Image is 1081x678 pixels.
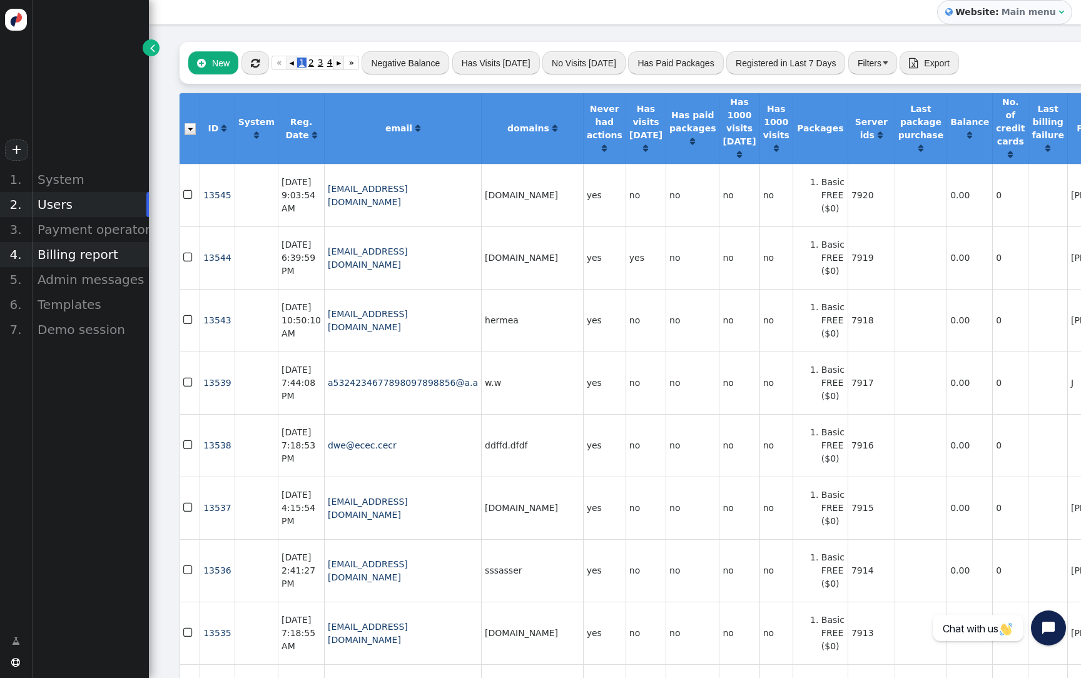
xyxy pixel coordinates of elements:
span: [DATE] 7:18:53 PM [282,427,315,463]
a:  [3,630,29,652]
td: 0.00 [947,289,992,352]
td: [DOMAIN_NAME] [481,164,583,226]
td: no [626,352,666,414]
span: Click to sort [1045,144,1050,153]
span: 13536 [203,565,231,575]
a:  [918,143,923,153]
span: 1 [297,58,307,68]
span: [DATE] 7:44:08 PM [282,365,315,401]
span:  [183,186,195,203]
b: Reg. Date [285,117,312,140]
div: Billing report [31,242,149,267]
b: Last billing failure [1032,104,1064,140]
td: no [666,414,719,477]
span: 3 [316,58,325,68]
div: Admin messages [31,267,149,292]
a: [EMAIL_ADDRESS][DOMAIN_NAME] [328,559,408,582]
span: Click to sort [1008,150,1013,159]
a: 13538 [203,440,231,450]
button: Negative Balance [362,51,449,74]
span:  [183,499,195,516]
a:  [312,130,317,140]
span: Click to sort [690,137,695,146]
td: no [626,414,666,477]
b: Has 1000 visits [763,104,789,140]
b: System [238,117,275,127]
li: Basic FREE ($0) [821,363,845,403]
b: ID [208,123,219,133]
td: 0.00 [947,226,992,289]
li: Basic FREE ($0) [821,301,845,340]
td: 7919 [848,226,895,289]
td: 0.00 [947,602,992,664]
td: yes [583,226,626,289]
b: Server ids [855,117,888,140]
span: Click to sort [774,144,779,153]
b: Has 1000 visits [DATE] [723,97,756,146]
td: no [626,164,666,226]
td: yes [626,226,666,289]
td: no [719,602,759,664]
span:  [909,58,918,68]
td: no [666,164,719,226]
a: 13543 [203,315,231,325]
a:  [143,39,160,56]
span: Click to sort [254,131,259,139]
span: Click to sort [415,124,420,133]
span:  [183,562,195,579]
li: Basic FREE ($0) [821,488,845,528]
a: « [272,56,287,70]
td: 7918 [848,289,895,352]
b: Packages [797,123,843,133]
span: [DATE] 4:15:54 PM [282,490,315,526]
img: icon_dropdown_trigger.png [185,123,196,135]
td: no [719,226,759,289]
span: Click to sort [878,131,883,139]
span: Click to sort [602,144,607,153]
span: [DATE] 9:03:54 AM [282,177,315,213]
td: no [759,289,793,352]
a:  [254,130,259,140]
li: Basic FREE ($0) [821,176,845,215]
a:  [737,149,742,159]
button: New [188,51,238,74]
li: Basic FREE ($0) [821,426,845,465]
a:  [602,143,607,153]
td: yes [583,477,626,539]
td: no [759,164,793,226]
a: 13544 [203,253,231,263]
td: 0 [992,539,1028,602]
div: Users [31,192,149,217]
td: no [626,477,666,539]
span: Export [924,58,949,68]
b: Last package purchase [898,104,943,140]
li: Basic FREE ($0) [821,551,845,590]
span: Click to sort [967,131,972,139]
a: 13539 [203,378,231,388]
span:  [12,635,20,648]
button: No Visits [DATE] [542,51,626,74]
td: 7916 [848,414,895,477]
span: 4 [325,58,335,68]
div: Demo session [31,317,149,342]
button: Registered in Last 7 Days [726,51,845,74]
a: [EMAIL_ADDRESS][DOMAIN_NAME] [328,497,408,520]
a:  [967,130,972,140]
span:  [1058,8,1064,16]
td: yes [583,539,626,602]
td: no [759,352,793,414]
a: + [5,139,28,161]
span:  [197,58,206,68]
td: no [626,539,666,602]
li: Basic FREE ($0) [821,614,845,653]
span: 13537 [203,503,231,513]
td: no [719,289,759,352]
a:  [690,136,695,146]
button:  [241,51,269,74]
span: Click to sort [312,131,317,139]
td: yes [583,602,626,664]
span: [DATE] 7:18:55 AM [282,615,315,651]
